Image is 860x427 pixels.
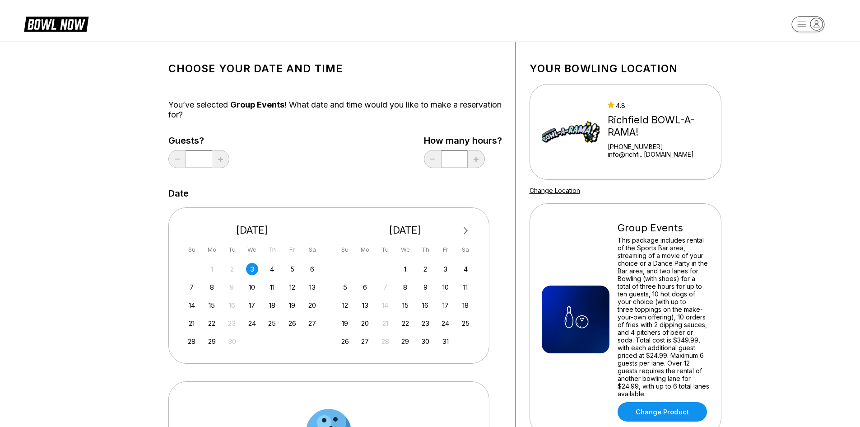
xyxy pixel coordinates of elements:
[460,263,472,275] div: Choose Saturday, October 4th, 2025
[542,286,609,353] img: Group Events
[206,281,218,293] div: Choose Monday, September 8th, 2025
[419,281,432,293] div: Choose Thursday, October 9th, 2025
[460,299,472,311] div: Choose Saturday, October 18th, 2025
[608,143,709,150] div: [PHONE_NUMBER]
[399,281,411,293] div: Choose Wednesday, October 8th, 2025
[226,281,238,293] div: Not available Tuesday, September 9th, 2025
[168,62,502,75] h1: Choose your Date and time
[399,299,411,311] div: Choose Wednesday, October 15th, 2025
[182,224,322,236] div: [DATE]
[359,299,371,311] div: Choose Monday, October 13th, 2025
[419,244,432,256] div: Th
[335,224,475,236] div: [DATE]
[286,281,298,293] div: Choose Friday, September 12th, 2025
[419,263,432,275] div: Choose Thursday, October 2nd, 2025
[338,262,473,347] div: month 2025-10
[306,281,318,293] div: Choose Saturday, September 13th, 2025
[379,244,391,256] div: Tu
[168,100,502,120] div: You’ve selected ! What date and time would you like to make a reservation for?
[186,299,198,311] div: Choose Sunday, September 14th, 2025
[399,244,411,256] div: We
[246,299,258,311] div: Choose Wednesday, September 17th, 2025
[530,187,580,194] a: Change Location
[608,150,709,158] a: info@richfi...[DOMAIN_NAME]
[339,281,351,293] div: Choose Sunday, October 5th, 2025
[419,317,432,329] div: Choose Thursday, October 23rd, 2025
[246,244,258,256] div: We
[439,299,451,311] div: Choose Friday, October 17th, 2025
[266,281,278,293] div: Choose Thursday, September 11th, 2025
[206,299,218,311] div: Choose Monday, September 15th, 2025
[286,263,298,275] div: Choose Friday, September 5th, 2025
[266,299,278,311] div: Choose Thursday, September 18th, 2025
[206,317,218,329] div: Choose Monday, September 22nd, 2025
[608,102,709,109] div: 4.8
[206,263,218,275] div: Not available Monday, September 1st, 2025
[359,335,371,347] div: Choose Monday, October 27th, 2025
[339,244,351,256] div: Su
[306,317,318,329] div: Choose Saturday, September 27th, 2025
[186,244,198,256] div: Su
[186,335,198,347] div: Choose Sunday, September 28th, 2025
[306,299,318,311] div: Choose Saturday, September 20th, 2025
[226,299,238,311] div: Not available Tuesday, September 16th, 2025
[168,188,189,198] label: Date
[439,281,451,293] div: Choose Friday, October 10th, 2025
[306,263,318,275] div: Choose Saturday, September 6th, 2025
[186,281,198,293] div: Choose Sunday, September 7th, 2025
[186,317,198,329] div: Choose Sunday, September 21st, 2025
[439,244,451,256] div: Fr
[246,317,258,329] div: Choose Wednesday, September 24th, 2025
[206,244,218,256] div: Mo
[460,244,472,256] div: Sa
[379,317,391,329] div: Not available Tuesday, October 21st, 2025
[460,281,472,293] div: Choose Saturday, October 11th, 2025
[226,335,238,347] div: Not available Tuesday, September 30th, 2025
[618,402,707,422] a: Change Product
[399,263,411,275] div: Choose Wednesday, October 1st, 2025
[419,299,432,311] div: Choose Thursday, October 16th, 2025
[618,222,709,234] div: Group Events
[359,317,371,329] div: Choose Monday, October 20th, 2025
[618,236,709,398] div: This package includes rental of the Sports Bar area, streaming of a movie of your choice or a Dan...
[266,263,278,275] div: Choose Thursday, September 4th, 2025
[230,100,284,109] span: Group Events
[306,244,318,256] div: Sa
[226,317,238,329] div: Not available Tuesday, September 23rd, 2025
[530,62,721,75] h1: Your bowling location
[379,281,391,293] div: Not available Tuesday, October 7th, 2025
[359,244,371,256] div: Mo
[339,299,351,311] div: Choose Sunday, October 12th, 2025
[439,263,451,275] div: Choose Friday, October 3rd, 2025
[359,281,371,293] div: Choose Monday, October 6th, 2025
[419,335,432,347] div: Choose Thursday, October 30th, 2025
[542,98,600,166] img: Richfield BOWL-A-RAMA!
[439,317,451,329] div: Choose Friday, October 24th, 2025
[226,244,238,256] div: Tu
[379,335,391,347] div: Not available Tuesday, October 28th, 2025
[286,317,298,329] div: Choose Friday, September 26th, 2025
[399,335,411,347] div: Choose Wednesday, October 29th, 2025
[226,263,238,275] div: Not available Tuesday, September 2nd, 2025
[246,263,258,275] div: Choose Wednesday, September 3rd, 2025
[286,244,298,256] div: Fr
[246,281,258,293] div: Choose Wednesday, September 10th, 2025
[286,299,298,311] div: Choose Friday, September 19th, 2025
[339,317,351,329] div: Choose Sunday, October 19th, 2025
[424,136,502,145] label: How many hours?
[459,224,473,238] button: Next Month
[460,317,472,329] div: Choose Saturday, October 25th, 2025
[206,335,218,347] div: Choose Monday, September 29th, 2025
[339,335,351,347] div: Choose Sunday, October 26th, 2025
[399,317,411,329] div: Choose Wednesday, October 22nd, 2025
[168,136,229,145] label: Guests?
[266,244,278,256] div: Th
[266,317,278,329] div: Choose Thursday, September 25th, 2025
[185,262,320,347] div: month 2025-09
[608,114,709,138] div: Richfield BOWL-A-RAMA!
[439,335,451,347] div: Choose Friday, October 31st, 2025
[379,299,391,311] div: Not available Tuesday, October 14th, 2025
